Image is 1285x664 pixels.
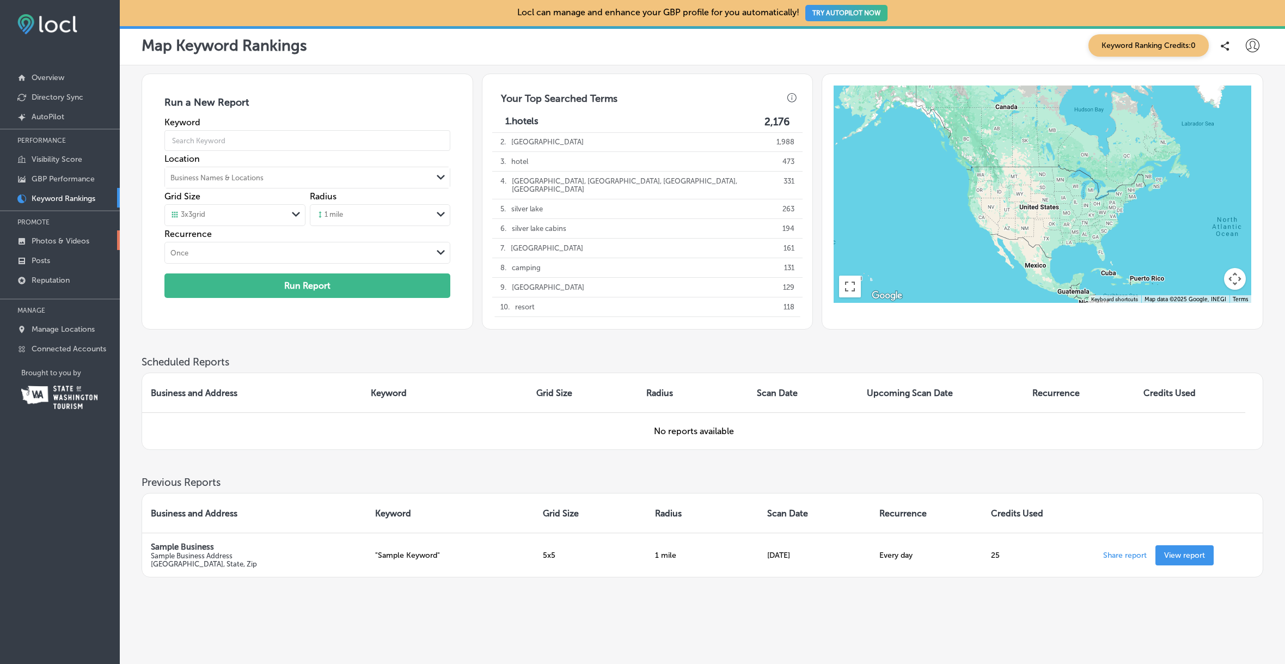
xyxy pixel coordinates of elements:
img: Google [869,289,905,303]
label: 2,176 [764,115,790,128]
button: Keyboard shortcuts [1091,296,1138,303]
button: Toggle fullscreen view [839,276,861,297]
th: Credits Used [982,494,1094,533]
p: silver lake [511,199,543,218]
th: Upcoming Scan Date [858,373,1024,412]
p: Share report [1103,547,1147,560]
td: 1 mile [646,533,758,577]
p: [GEOGRAPHIC_DATA] [511,132,584,151]
p: 1. hotels [505,115,539,128]
p: 1,988 [776,132,794,151]
label: Grid Size [164,191,200,202]
p: Reputation [32,276,70,285]
th: Grid Size [528,373,638,412]
img: fda3e92497d09a02dc62c9cd864e3231.png [17,14,77,34]
div: 3 x 3 grid [170,210,205,220]
button: TRY AUTOPILOT NOW [805,5,888,21]
a: Terms (opens in new tab) [1233,296,1248,303]
p: 263 [782,199,794,218]
label: Location [164,154,450,164]
p: 161 [784,239,794,258]
p: 11 . [500,317,509,336]
p: Sample Business [151,542,358,552]
td: [DATE] [758,533,871,577]
p: 92 [786,317,794,336]
th: Scan Date [748,373,858,412]
h3: Previous Reports [142,476,1263,489]
p: [GEOGRAPHIC_DATA] [512,278,584,297]
p: 2 . [500,132,506,151]
button: Map camera controls [1224,268,1246,290]
td: 25 [982,533,1094,577]
p: Posts [32,256,50,265]
p: 4 . [500,172,506,199]
p: 129 [783,278,794,297]
p: silver lake cabins [512,219,566,238]
h3: Your Top Searched Terms [492,84,626,108]
th: Grid Size [534,494,646,533]
p: Photos & Videos [32,236,89,246]
td: Every day [871,533,983,577]
button: Run Report [164,273,450,298]
div: Once [170,249,188,257]
td: "Sample Keyword" [366,533,535,577]
p: 8 . [500,258,506,277]
p: Connected Accounts [32,344,106,354]
th: Keyword [362,373,528,412]
label: Recurrence [164,229,450,239]
p: View report [1164,551,1205,560]
p: camping [512,258,541,277]
p: resort [515,297,535,316]
th: Radius [638,373,748,412]
p: 131 [784,258,794,277]
p: 3 . [500,152,506,171]
th: Recurrence [1024,373,1135,412]
th: Keyword [366,494,535,533]
p: Visibility Score [32,155,82,164]
p: [GEOGRAPHIC_DATA], [GEOGRAPHIC_DATA], [GEOGRAPHIC_DATA], [GEOGRAPHIC_DATA] [512,172,778,199]
p: 9 . [500,278,506,297]
p: GBP Performance [32,174,95,184]
input: Search Keyword [164,125,450,156]
p: 5 . [500,199,506,218]
p: 118 [784,297,794,316]
p: Manage Locations [32,325,95,334]
p: Overview [32,73,64,82]
p: 331 [784,172,794,199]
p: campground [514,317,557,336]
img: Washington Tourism [21,386,97,409]
h3: Run a New Report [164,96,450,117]
p: hotel [511,152,528,171]
div: 1 mile [316,210,343,220]
th: Business and Address [142,373,362,412]
p: AutoPilot [32,112,64,121]
p: 10 . [500,297,510,316]
p: Sample Business Address [GEOGRAPHIC_DATA], State, Zip [151,552,358,568]
td: 5x5 [534,533,646,577]
p: 7 . [500,239,505,258]
p: 473 [782,152,794,171]
p: Brought to you by [21,369,120,377]
p: 194 [782,219,794,238]
th: Business and Address [142,494,366,533]
label: Keyword [164,117,450,127]
th: Credits Used [1135,373,1245,412]
label: Radius [310,191,336,202]
th: Scan Date [758,494,871,533]
p: Keyword Rankings [32,194,95,203]
span: Map data ©2025 Google, INEGI [1145,296,1226,303]
a: Open this area in Google Maps (opens a new window) [869,289,905,303]
p: Map Keyword Rankings [142,36,307,54]
td: No reports available [142,412,1245,449]
th: Radius [646,494,758,533]
span: Keyword Ranking Credits: 0 [1088,34,1209,57]
p: [GEOGRAPHIC_DATA] [511,239,583,258]
div: Business Names & Locations [170,174,264,182]
h3: Scheduled Reports [142,356,1263,368]
a: View report [1155,545,1214,565]
p: Directory Sync [32,93,83,102]
th: Recurrence [871,494,983,533]
p: 6 . [500,219,506,238]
